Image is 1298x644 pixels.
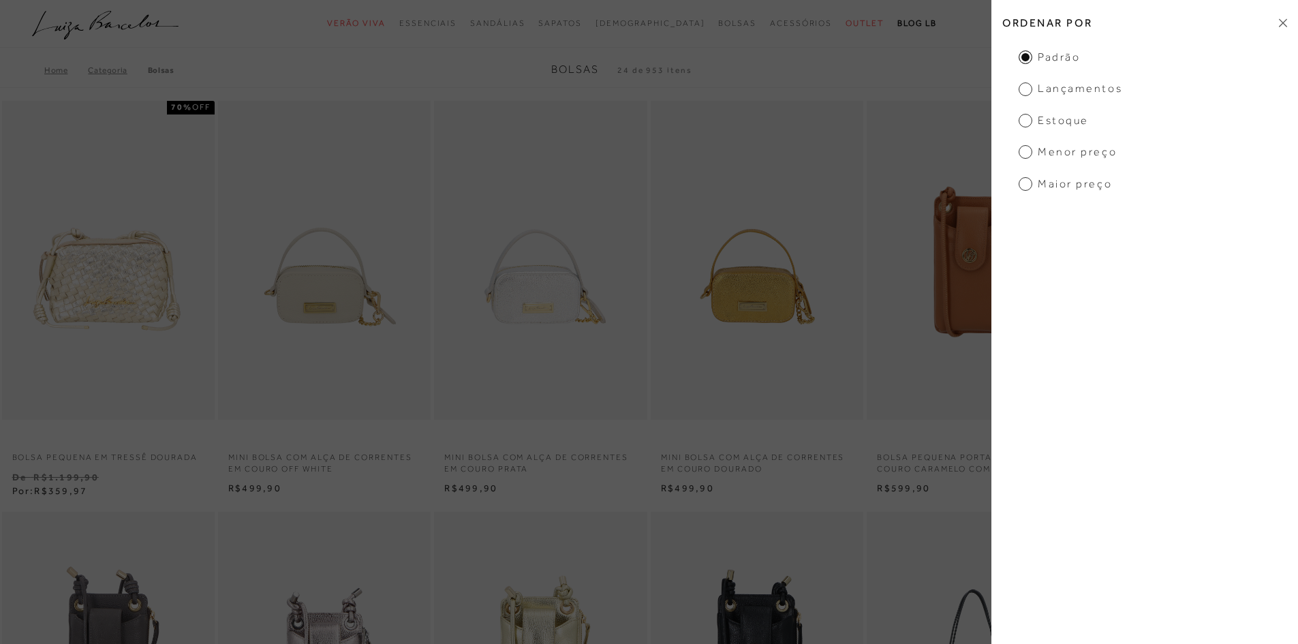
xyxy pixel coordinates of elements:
[770,18,832,28] span: Acessórios
[327,11,386,36] a: categoryNavScreenReaderText
[171,102,192,112] strong: 70%
[991,7,1298,39] h2: Ordenar por
[219,103,429,418] a: MINI BOLSA COM ALÇA DE CORRENTES EM COURO OFF WHITE MINI BOLSA COM ALÇA DE CORRENTES EM COURO OFF...
[551,63,599,76] span: Bolsas
[399,11,457,36] a: categoryNavScreenReaderText
[538,18,581,28] span: Sapatos
[192,102,211,112] span: OFF
[538,11,581,36] a: categoryNavScreenReaderText
[12,485,88,496] span: Por:
[1019,177,1112,191] span: Maior preço
[3,103,213,418] img: BOLSA PEQUENA EM TRESSÊ DOURADA
[596,11,705,36] a: noSubCategoriesText
[718,11,756,36] a: categoryNavScreenReaderText
[897,18,937,28] span: BLOG LB
[218,444,431,475] a: MINI BOLSA COM ALÇA DE CORRENTES EM COURO OFF WHITE
[1019,81,1122,96] span: Lançamentos
[444,482,497,493] span: R$499,90
[470,18,525,28] span: Sandálias
[617,65,692,75] span: 24 de 953 itens
[770,11,832,36] a: categoryNavScreenReaderText
[661,482,714,493] span: R$499,90
[88,65,147,75] a: Categoria
[867,444,1079,475] a: BOLSA PEQUENA PORTA-CELULAR EM COURO CARAMELO COM ALÇA DE NÓ
[399,18,457,28] span: Essenciais
[877,482,930,493] span: R$599,90
[148,65,174,75] a: Bolsas
[1019,113,1089,128] span: Estoque
[868,103,1078,418] img: BOLSA PEQUENA PORTA-CELULAR EM COURO CARAMELO COM ALÇA DE NÓ
[846,11,884,36] a: categoryNavScreenReaderText
[327,18,386,28] span: Verão Viva
[651,444,863,475] a: MINI BOLSA COM ALÇA DE CORRENTES EM COURO DOURADO
[846,18,884,28] span: Outlet
[1019,144,1117,159] span: Menor preço
[435,103,645,418] a: MINI BOLSA COM ALÇA DE CORRENTES EM COURO PRATA MINI BOLSA COM ALÇA DE CORRENTES EM COURO PRATA
[2,444,215,463] a: BOLSA PEQUENA EM TRESSÊ DOURADA
[44,65,88,75] a: Home
[868,103,1078,418] a: BOLSA PEQUENA PORTA-CELULAR EM COURO CARAMELO COM ALÇA DE NÓ BOLSA PEQUENA PORTA-CELULAR EM COURO...
[12,472,27,482] small: De
[434,444,647,475] a: MINI BOLSA COM ALÇA DE CORRENTES EM COURO PRATA
[228,482,281,493] span: R$499,90
[33,472,98,482] small: R$1.199,90
[3,103,213,418] a: BOLSA PEQUENA EM TRESSÊ DOURADA BOLSA PEQUENA EM TRESSÊ DOURADA
[219,103,429,418] img: MINI BOLSA COM ALÇA DE CORRENTES EM COURO OFF WHITE
[652,103,862,418] img: MINI BOLSA COM ALÇA DE CORRENTES EM COURO DOURADO
[435,103,645,418] img: MINI BOLSA COM ALÇA DE CORRENTES EM COURO PRATA
[718,18,756,28] span: Bolsas
[1019,50,1080,65] span: Padrão
[34,485,87,496] span: R$359,97
[897,11,937,36] a: BLOG LB
[652,103,862,418] a: MINI BOLSA COM ALÇA DE CORRENTES EM COURO DOURADO MINI BOLSA COM ALÇA DE CORRENTES EM COURO DOURADO
[596,18,705,28] span: [DEMOGRAPHIC_DATA]
[470,11,525,36] a: categoryNavScreenReaderText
